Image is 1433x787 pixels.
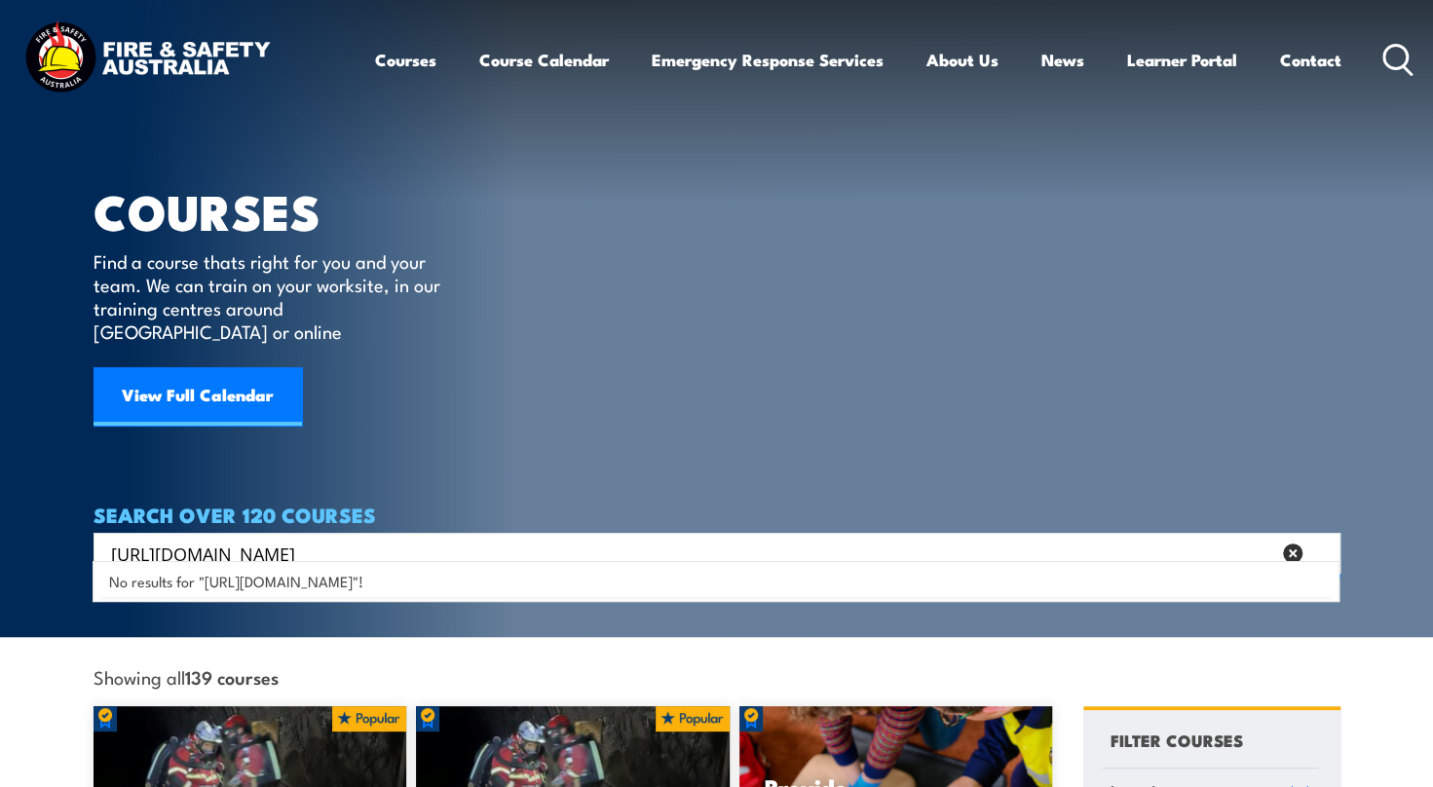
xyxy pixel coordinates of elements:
a: Course Calendar [479,34,609,86]
h1: COURSES [94,189,469,231]
form: Search form [115,540,1274,567]
span: No results for "[URL][DOMAIN_NAME]"! [109,572,363,590]
strong: 139 courses [185,663,279,690]
h4: FILTER COURSES [1111,727,1243,753]
a: Courses [375,34,436,86]
a: Contact [1280,34,1341,86]
input: Search input [111,539,1270,568]
a: News [1041,34,1084,86]
span: Showing all [94,666,279,687]
button: Search magnifier button [1306,540,1334,567]
h4: SEARCH OVER 120 COURSES [94,504,1340,525]
a: Emergency Response Services [652,34,884,86]
a: About Us [926,34,999,86]
a: Learner Portal [1127,34,1237,86]
a: View Full Calendar [94,367,302,426]
p: Find a course thats right for you and your team. We can train on your worksite, in our training c... [94,249,449,343]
